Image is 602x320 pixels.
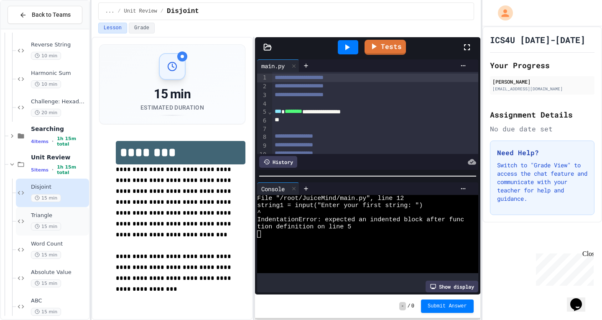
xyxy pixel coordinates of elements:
[497,148,587,158] h3: Need Help?
[257,125,268,133] div: 7
[167,6,199,16] span: Disjoint
[31,52,61,60] span: 10 min
[52,138,54,145] span: •
[490,59,594,71] h2: Your Progress
[257,108,268,117] div: 5
[31,223,61,230] span: 15 min
[257,216,464,223] span: IndentationError: expected an indented block after func
[257,209,261,216] span: ^
[365,40,406,55] a: Tests
[31,109,61,117] span: 20 min
[411,303,414,310] span: 0
[257,142,268,151] div: 9
[257,184,289,193] div: Console
[124,8,157,15] span: Unit Review
[268,108,272,115] span: Fold line
[32,10,71,19] span: Back to Teams
[140,87,204,102] div: 15 min
[257,61,289,70] div: main.py
[31,308,61,316] span: 15 min
[31,70,87,77] span: Harmonic Sum
[428,303,467,310] span: Submit Answer
[31,194,61,202] span: 15 min
[492,78,592,85] div: [PERSON_NAME]
[31,80,61,88] span: 10 min
[31,167,48,173] span: 5 items
[57,164,87,175] span: 1h 15m total
[8,6,82,24] button: Back to Teams
[98,23,127,33] button: Lesson
[31,251,61,259] span: 15 min
[129,23,155,33] button: Grade
[257,100,268,108] div: 4
[31,279,61,287] span: 15 min
[105,8,115,15] span: ...
[490,34,585,46] h1: ICS4U [DATE]-[DATE]
[421,300,474,313] button: Submit Answer
[492,86,592,92] div: [EMAIL_ADDRESS][DOMAIN_NAME]
[257,151,268,159] div: 10
[257,117,268,125] div: 6
[408,303,411,310] span: /
[140,103,204,112] div: Estimated Duration
[257,82,268,91] div: 2
[257,223,351,230] span: tion definition on line 5
[3,3,58,53] div: Chat with us now!Close
[31,125,87,133] span: Searching
[490,109,594,120] h2: Assignment Details
[31,212,87,219] span: Triangle
[31,139,48,144] span: 4 items
[257,195,404,202] span: File "/root/JuiceMind/main.py", line 12
[257,59,299,72] div: main.py
[497,161,587,203] p: Switch to "Grade View" to access the chat feature and communicate with your teacher for help and ...
[31,184,87,191] span: Disjoint
[52,166,54,173] span: •
[57,136,87,147] span: 1h 15m total
[31,41,87,49] span: Reverse String
[31,98,87,105] span: Challenge: Hexadecimal
[567,287,594,312] iframe: chat widget
[533,250,594,286] iframe: chat widget
[426,281,478,292] div: Show display
[31,297,87,305] span: ABC
[257,74,268,82] div: 1
[259,156,297,168] div: History
[257,182,299,195] div: Console
[399,302,406,310] span: -
[490,124,594,134] div: No due date set
[257,133,268,142] div: 8
[161,8,163,15] span: /
[117,8,120,15] span: /
[489,3,515,23] div: My Account
[31,154,87,161] span: Unit Review
[257,91,268,100] div: 3
[257,202,423,209] span: string1 = input("Enter your first string: ")
[31,241,87,248] span: Word Count
[31,269,87,276] span: Absolute Value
